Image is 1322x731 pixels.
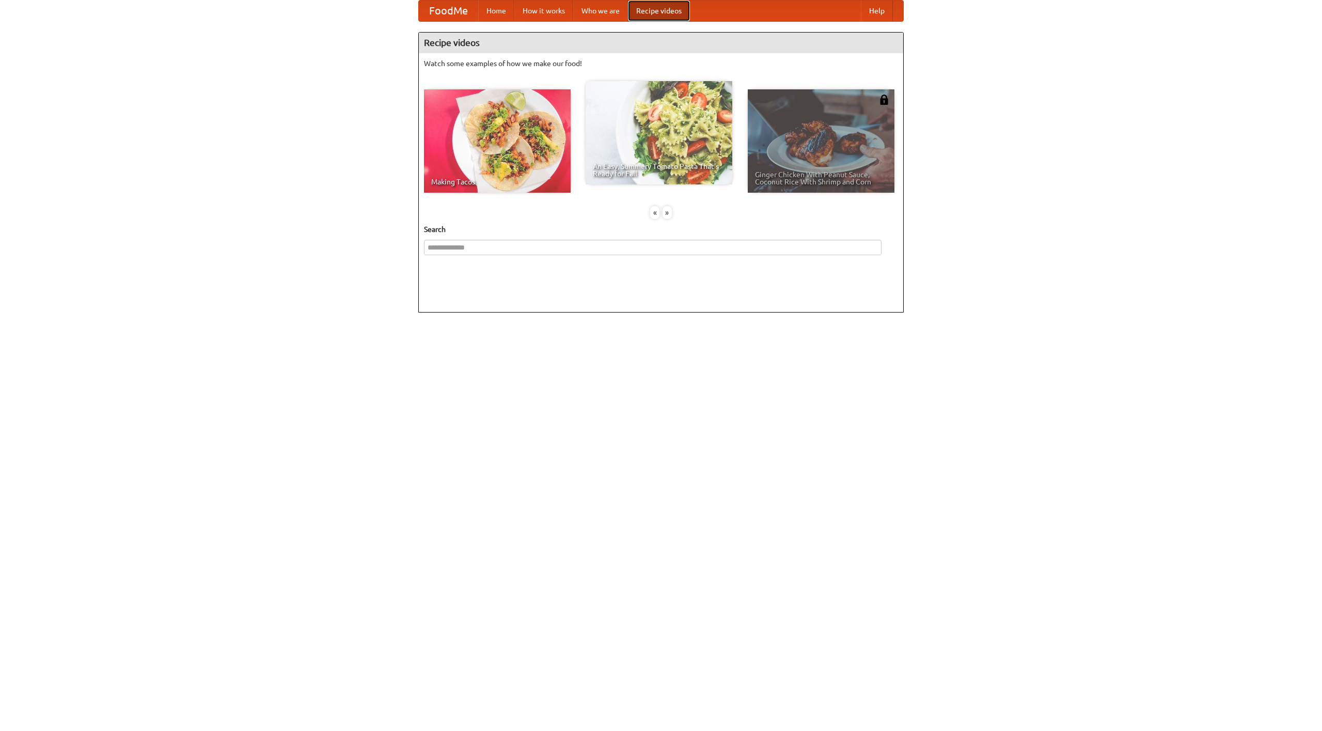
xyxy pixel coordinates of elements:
a: Help [861,1,893,21]
a: FoodMe [419,1,478,21]
h5: Search [424,224,898,235]
span: An Easy, Summery Tomato Pasta That's Ready for Fall [593,163,725,177]
div: » [663,206,672,219]
p: Watch some examples of how we make our food! [424,58,898,69]
a: Recipe videos [628,1,690,21]
a: Making Tacos [424,89,571,193]
a: Home [478,1,514,21]
a: Who we are [573,1,628,21]
img: 483408.png [879,95,889,105]
a: How it works [514,1,573,21]
span: Making Tacos [431,178,563,185]
a: An Easy, Summery Tomato Pasta That's Ready for Fall [586,81,732,184]
h4: Recipe videos [419,33,903,53]
div: « [650,206,659,219]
